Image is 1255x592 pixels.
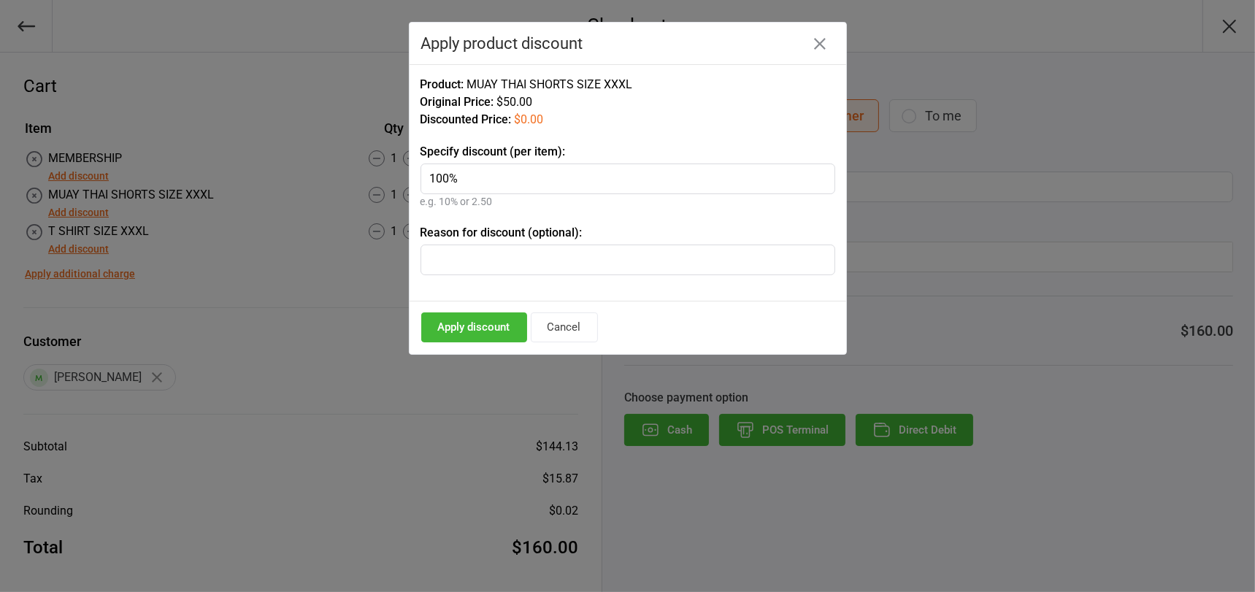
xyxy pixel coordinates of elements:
[421,77,464,91] span: Product:
[421,93,835,111] div: $50.00
[531,312,598,342] button: Cancel
[421,95,494,109] span: Original Price:
[421,224,835,242] label: Reason for discount (optional):
[421,76,835,93] div: MUAY THAI SHORTS SIZE XXXL
[421,34,834,53] div: Apply product discount
[421,312,527,342] button: Apply discount
[515,112,544,126] span: $0.00
[421,143,835,161] label: Specify discount (per item):
[421,194,835,209] div: e.g. 10% or 2.50
[421,112,512,126] span: Discounted Price:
